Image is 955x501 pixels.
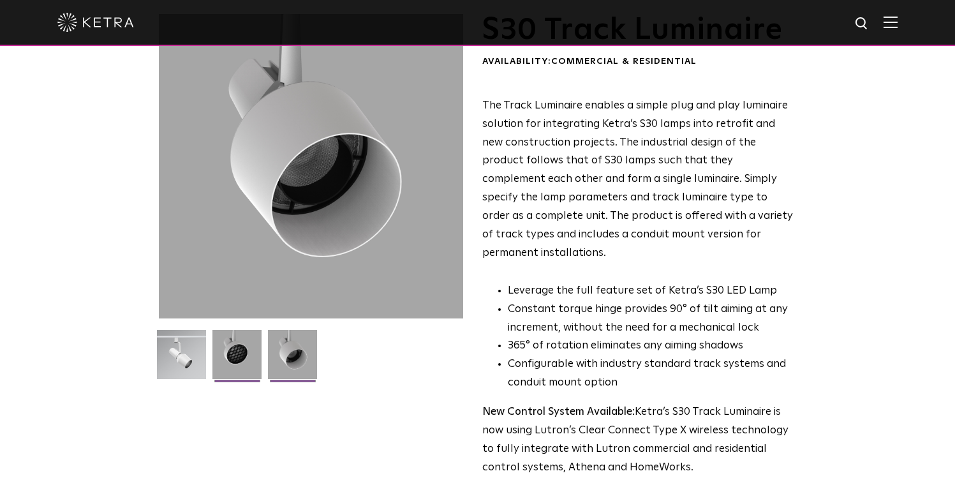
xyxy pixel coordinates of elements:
img: Hamburger%20Nav.svg [884,16,898,28]
span: The Track Luminaire enables a simple plug and play luminaire solution for integrating Ketra’s S30... [482,100,793,258]
span: Commercial & Residential [551,57,697,66]
li: Constant torque hinge provides 90° of tilt aiming at any increment, without the need for a mechan... [508,301,793,338]
img: 3b1b0dc7630e9da69e6b [212,330,262,389]
img: 9e3d97bd0cf938513d6e [268,330,317,389]
li: Configurable with industry standard track systems and conduit mount option [508,355,793,393]
strong: New Control System Available: [482,407,635,417]
li: 365° of rotation eliminates any aiming shadows [508,337,793,355]
img: ketra-logo-2019-white [57,13,134,32]
div: Availability: [482,56,793,68]
p: Ketra’s S30 Track Luminaire is now using Lutron’s Clear Connect Type X wireless technology to ful... [482,403,793,477]
img: S30-Track-Luminaire-2021-Web-Square [157,330,206,389]
img: search icon [854,16,870,32]
li: Leverage the full feature set of Ketra’s S30 LED Lamp [508,282,793,301]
